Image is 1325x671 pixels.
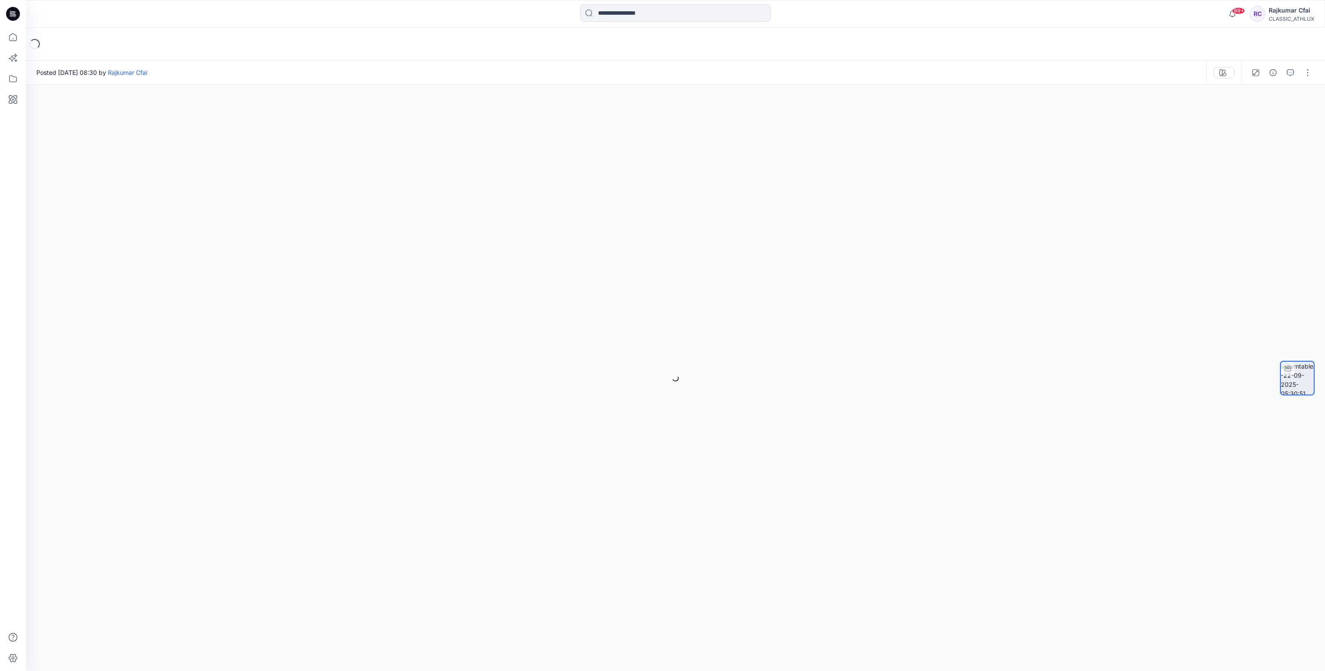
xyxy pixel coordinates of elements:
span: 99+ [1232,7,1245,14]
a: Rajkumar Cfai [108,69,147,76]
div: RC [1250,6,1265,22]
span: Posted [DATE] 08:30 by [36,68,147,77]
img: turntable-22-09-2025-05:30:51 [1281,362,1314,395]
div: CLASSIC_ATHLUX [1269,16,1314,22]
button: Details [1266,66,1280,80]
div: Rajkumar Cfai [1269,5,1314,16]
